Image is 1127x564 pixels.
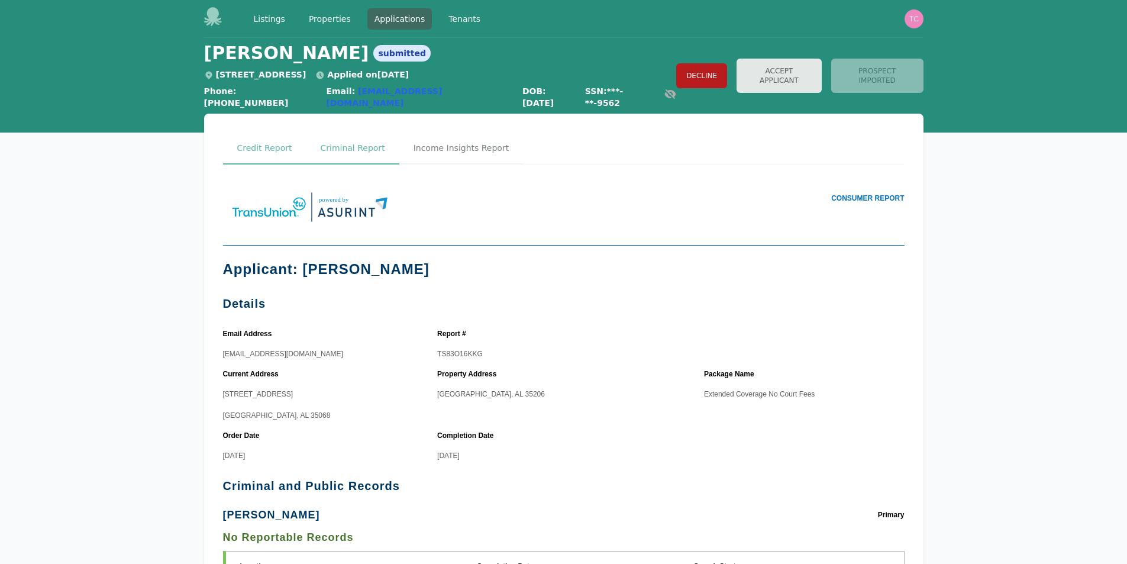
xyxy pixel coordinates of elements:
strong: Order Date [223,430,263,441]
a: Credit Report [223,133,306,165]
button: Accept Applicant [737,59,822,93]
h1: Applicant: [PERSON_NAME] [223,260,905,279]
a: Criminal Report [306,133,399,165]
tspan: powered by [319,196,349,203]
span: [EMAIL_ADDRESS][DOMAIN_NAME] [223,350,343,358]
span: [STREET_ADDRESS] [GEOGRAPHIC_DATA], AL 35068 [223,390,331,420]
nav: Tabs [223,133,905,165]
strong: Completion Date [437,430,497,441]
a: Tenants [441,8,487,30]
span: [GEOGRAPHIC_DATA], AL 35206 [437,390,545,398]
button: Decline [676,63,727,88]
h3: No Reportable Records [223,528,905,546]
div: Phone: [PHONE_NUMBER] [204,85,317,109]
span: Applied on [DATE] [315,70,409,79]
a: Properties [302,8,358,30]
strong: Report # [437,328,470,339]
span: [DATE] [223,452,246,460]
span: Extended Coverage No Court Fees [704,390,815,398]
a: [EMAIL_ADDRESS][DOMAIN_NAME] [326,86,442,108]
strong: Email Address [223,328,276,339]
strong: Property Address [437,369,500,379]
p: CONSUMER REPORT [564,193,905,204]
h2: Criminal and Public Records [223,480,905,492]
a: Applications [367,8,432,30]
span: TS83O16KKG [437,350,483,358]
strong: Package Name [704,369,758,379]
a: Listings [247,8,292,30]
span: submitted [373,45,431,62]
div: DOB: [DATE] [522,85,576,109]
div: Email: [326,85,512,109]
strong: Current Address [223,369,282,379]
span: [PERSON_NAME] [204,43,369,64]
h2: Details [223,298,905,310]
a: Income Insights Report [399,133,524,165]
h3: [PERSON_NAME] [223,509,320,521]
table: consumer report details [223,324,905,461]
span: Primary [878,506,905,524]
span: [STREET_ADDRESS] [204,70,306,79]
span: [DATE] [437,452,460,460]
